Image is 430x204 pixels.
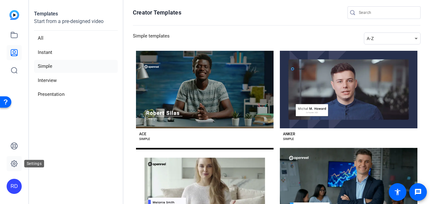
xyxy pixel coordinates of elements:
[24,160,44,167] div: Settings
[136,51,274,128] button: Template image
[280,51,417,128] button: Template image
[34,32,118,45] li: All
[34,60,118,73] li: Simple
[283,137,294,142] div: SIMPLE
[9,10,19,20] img: blue-gradient.svg
[34,88,118,101] li: Presentation
[283,131,295,137] div: ANKER
[139,137,150,142] div: SIMPLE
[34,74,118,87] li: Interview
[133,32,170,44] h3: Simple templates
[133,9,181,16] h1: Creator Templates
[367,36,374,41] span: A-Z
[7,179,22,194] div: RD
[34,11,58,17] strong: Templates
[139,131,146,137] div: ACE
[359,9,416,16] input: Search
[414,188,422,196] mat-icon: message
[34,18,118,31] p: Start from a pre-designed video
[394,188,401,196] mat-icon: accessibility
[34,46,118,59] li: Instant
